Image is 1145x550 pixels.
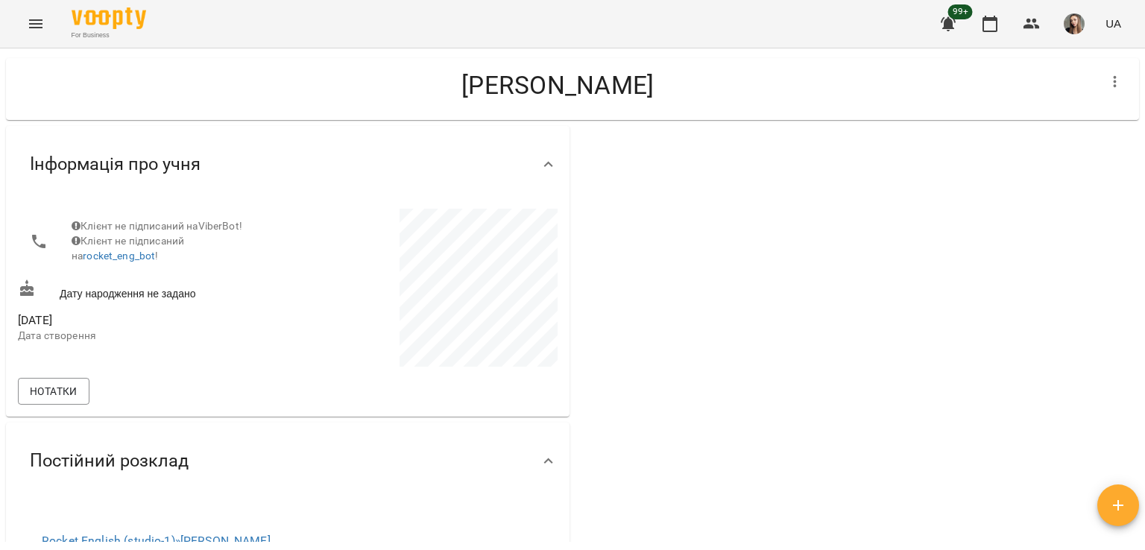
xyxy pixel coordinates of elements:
[30,449,189,472] span: Постійний розклад
[18,6,54,42] button: Menu
[83,250,155,262] a: rocket_eng_bot
[6,126,570,203] div: Інформація про учня
[948,4,973,19] span: 99+
[15,276,288,304] div: Дату народження не задано
[1105,16,1121,31] span: UA
[42,534,271,548] a: Rocket English (studio-1)»[PERSON_NAME]
[18,329,285,344] p: Дата створення
[72,235,184,262] span: Клієнт не підписаний на !
[6,423,570,499] div: Постійний розклад
[30,382,78,400] span: Нотатки
[1064,13,1085,34] img: 6616469b542043e9b9ce361bc48015fd.jpeg
[72,31,146,40] span: For Business
[72,7,146,29] img: Voopty Logo
[18,378,89,405] button: Нотатки
[1100,10,1127,37] button: UA
[18,312,285,329] span: [DATE]
[30,153,201,176] span: Інформація про учня
[72,220,242,232] span: Клієнт не підписаний на ViberBot!
[18,70,1097,101] h4: [PERSON_NAME]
